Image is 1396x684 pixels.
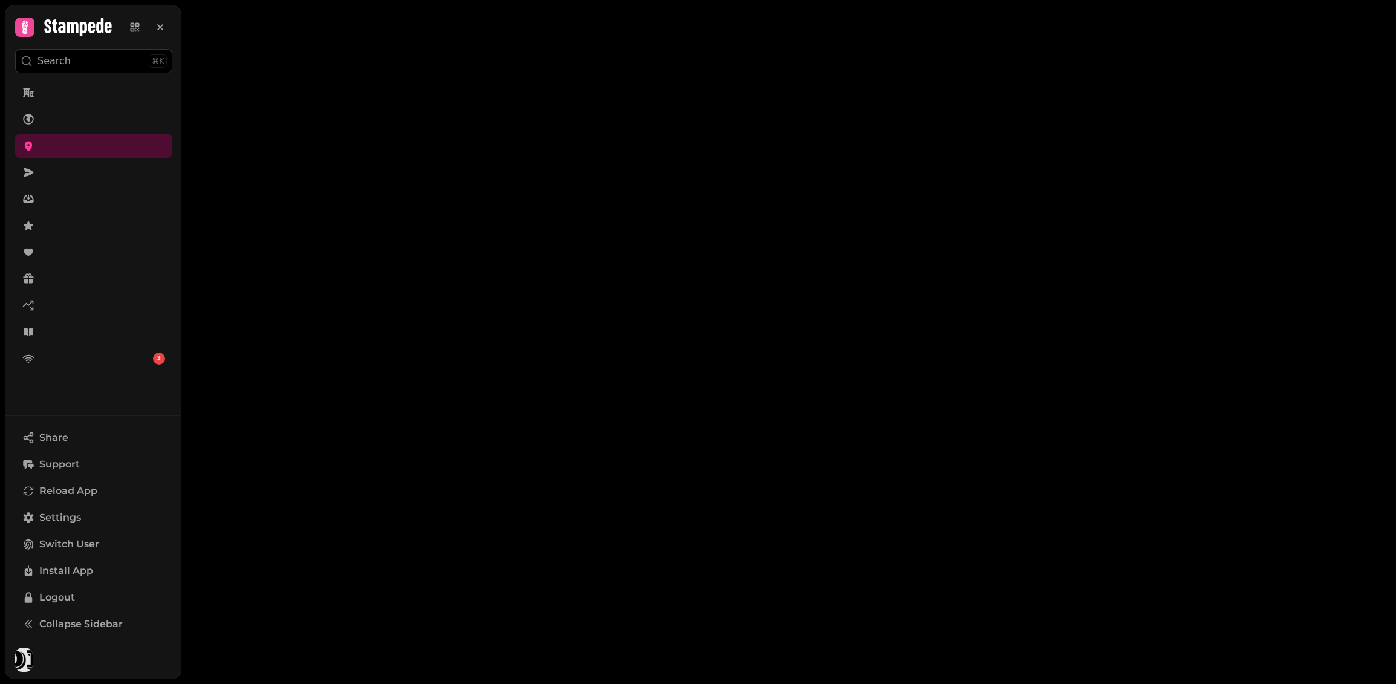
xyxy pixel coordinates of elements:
[39,431,68,445] span: Share
[39,617,123,631] span: Collapse Sidebar
[15,559,172,583] button: Install App
[157,354,161,363] span: 3
[39,510,81,525] span: Settings
[15,612,172,636] button: Collapse Sidebar
[39,484,97,498] span: Reload App
[15,479,172,503] button: Reload App
[39,564,93,578] span: Install App
[15,49,172,73] button: Search⌘K
[15,532,172,556] button: Switch User
[15,585,172,610] button: Logout
[15,648,33,672] img: User avatar
[39,537,99,552] span: Switch User
[15,506,172,530] a: Settings
[39,590,75,605] span: Logout
[15,452,172,477] button: Support
[15,646,172,674] button: User avatar
[15,347,172,371] a: 3
[39,457,80,472] span: Support
[37,54,71,68] p: Search
[15,426,172,450] button: Share
[149,54,167,68] div: ⌘K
